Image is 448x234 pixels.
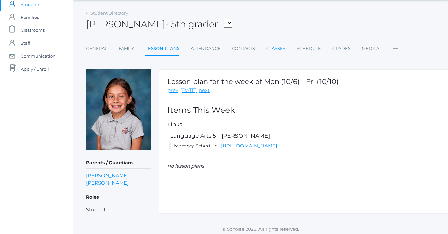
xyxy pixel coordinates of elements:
[90,10,128,16] a: Student Directory
[167,87,178,94] a: prev
[86,158,151,169] h5: Parents / Guardians
[86,19,232,29] h2: [PERSON_NAME]
[86,206,151,214] li: Student
[86,179,129,187] a: [PERSON_NAME]
[21,37,30,50] span: Staff
[297,42,321,55] a: Schedule
[167,163,204,169] em: no lesson plans
[180,87,197,94] a: [DATE]
[21,50,56,63] span: Communication
[332,42,350,55] a: Grades
[362,42,382,55] a: Medical
[21,11,39,24] span: Families
[167,122,441,128] h5: Links
[86,69,151,150] img: Esperanza Ewing
[86,42,107,55] a: General
[266,42,285,55] a: Classes
[73,226,448,232] p: © Scholae 2025. All rights reserved.
[119,42,134,55] a: Family
[21,24,45,37] span: Classrooms
[86,192,151,203] h5: Roles
[165,18,218,29] span: - 5th grader
[232,42,255,55] a: Contacts
[145,42,179,56] a: Lesson Plans
[191,42,221,55] a: Attendance
[221,143,277,149] a: [URL][DOMAIN_NAME]
[167,106,441,115] h2: Items This Week
[169,142,441,150] li: Memory Schedule -
[169,133,441,139] h5: Language Arts 5 - [PERSON_NAME]
[199,87,210,94] a: next
[167,78,339,85] h1: Lesson plan for the week of Mon (10/6) - Fri (10/10)
[86,172,129,179] a: [PERSON_NAME]
[21,63,49,76] span: Apply / Enroll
